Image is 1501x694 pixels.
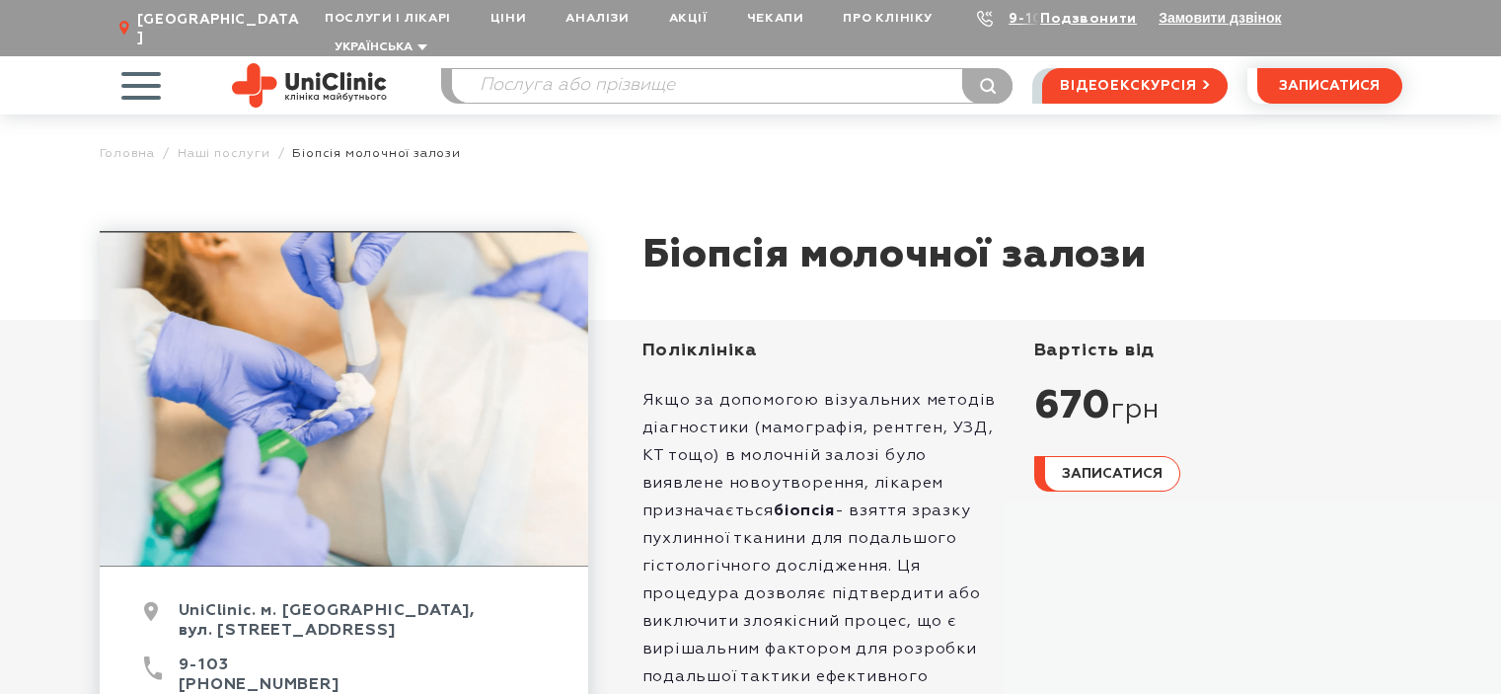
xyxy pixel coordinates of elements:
strong: біопсія [774,503,835,519]
h1: Біопсія молочної залози [642,231,1147,280]
div: 670 [1034,382,1402,431]
span: записатися [1279,79,1380,93]
button: записатися [1034,456,1180,492]
a: Подзвонити [1040,12,1137,26]
span: грн [1111,394,1159,427]
a: 9-103 [179,657,229,673]
a: відеоекскурсія [1042,68,1227,104]
span: записатися [1062,467,1163,481]
button: Замовити дзвінок [1159,10,1281,26]
span: відеоекскурсія [1060,69,1196,103]
a: 9-103 [1009,12,1052,26]
span: Українська [335,41,413,53]
a: Головна [100,146,156,161]
div: Поліклініка [642,340,1011,362]
a: Наші послуги [178,146,270,161]
div: UniClinic. м. [GEOGRAPHIC_DATA], вул. [STREET_ADDRESS] [144,601,544,655]
img: Uniclinic [232,63,387,108]
span: [GEOGRAPHIC_DATA] [137,11,305,46]
span: вартість від [1034,342,1156,359]
span: Біопсія молочної залози [292,146,460,161]
button: Українська [330,40,427,55]
a: [PHONE_NUMBER] [179,677,339,693]
button: записатися [1257,68,1402,104]
input: Послуга або прізвище [452,69,1013,103]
